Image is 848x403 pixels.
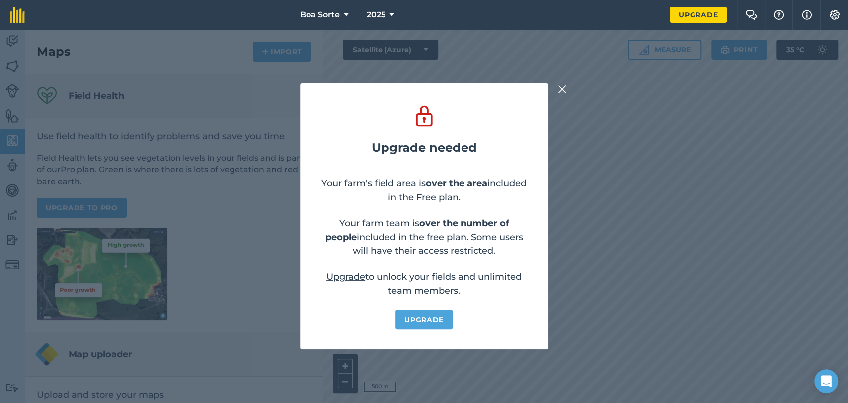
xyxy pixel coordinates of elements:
[802,9,812,21] img: svg+xml;base64,PHN2ZyB4bWxucz0iaHR0cDovL3d3dy53My5vcmcvMjAwMC9zdmciIHdpZHRoPSIxNyIgaGVpZ2h0PSIxNy...
[829,10,841,20] img: A cog icon
[395,310,453,329] a: Upgrade
[325,218,509,242] strong: over the number of people
[320,176,529,204] p: Your farm's field area is included in the Free plan.
[558,83,567,95] img: svg+xml;base64,PHN2ZyB4bWxucz0iaHR0cDovL3d3dy53My5vcmcvMjAwMC9zdmciIHdpZHRoPSIyMiIgaGVpZ2h0PSIzMC...
[300,9,340,21] span: Boa Sorte
[326,271,365,282] a: Upgrade
[320,216,529,258] p: Your farm team is included in the free plan. Some users will have their access restricted.
[367,9,385,21] span: 2025
[372,141,477,155] h2: Upgrade needed
[320,270,529,298] p: to unlock your fields and unlimited team members.
[670,7,727,23] a: Upgrade
[10,7,25,23] img: fieldmargin Logo
[773,10,785,20] img: A question mark icon
[745,10,757,20] img: Two speech bubbles overlapping with the left bubble in the forefront
[814,369,838,393] div: Open Intercom Messenger
[426,178,487,189] strong: over the area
